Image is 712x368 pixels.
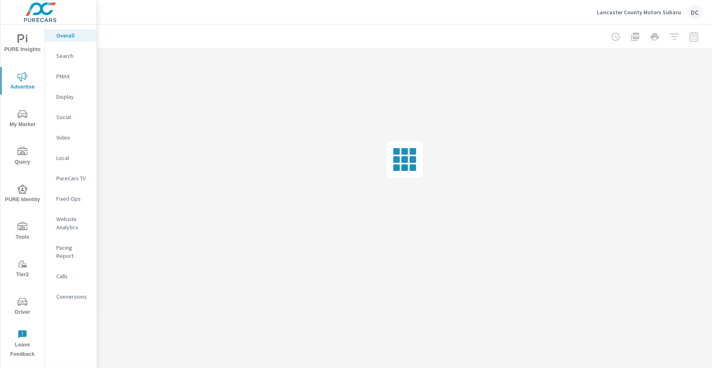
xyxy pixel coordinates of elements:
p: Display [56,93,90,101]
p: Calls [56,272,90,280]
span: Driver [3,297,42,317]
span: Tier2 [3,259,42,279]
div: Display [45,91,97,103]
span: Leave Feedback [3,330,42,359]
div: Video [45,131,97,144]
div: Local [45,152,97,164]
p: Lancaster County Motors Subaru [597,9,681,16]
span: Query [3,147,42,167]
div: nav menu [0,24,44,362]
div: Search [45,50,97,62]
p: PMAX [56,72,90,80]
div: Website Analytics [45,213,97,233]
span: My Market [3,109,42,129]
p: Social [56,113,90,121]
p: Video [56,133,90,142]
div: Social [45,111,97,123]
div: Pacing Report [45,242,97,262]
span: PURE Identity [3,184,42,204]
div: PureCars TV [45,172,97,184]
p: Overall [56,31,90,40]
div: Fixed Ops [45,193,97,205]
div: Overall [45,29,97,42]
span: PURE Insights [3,34,42,54]
p: PureCars TV [56,174,90,182]
div: DC [688,5,702,20]
span: Advertise [3,72,42,92]
div: Conversions [45,290,97,303]
span: Tools [3,222,42,242]
p: Fixed Ops [56,195,90,203]
div: Calls [45,270,97,282]
div: PMAX [45,70,97,82]
p: Local [56,154,90,162]
p: Search [56,52,90,60]
p: Conversions [56,293,90,301]
p: Pacing Report [56,244,90,260]
p: Website Analytics [56,215,90,231]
